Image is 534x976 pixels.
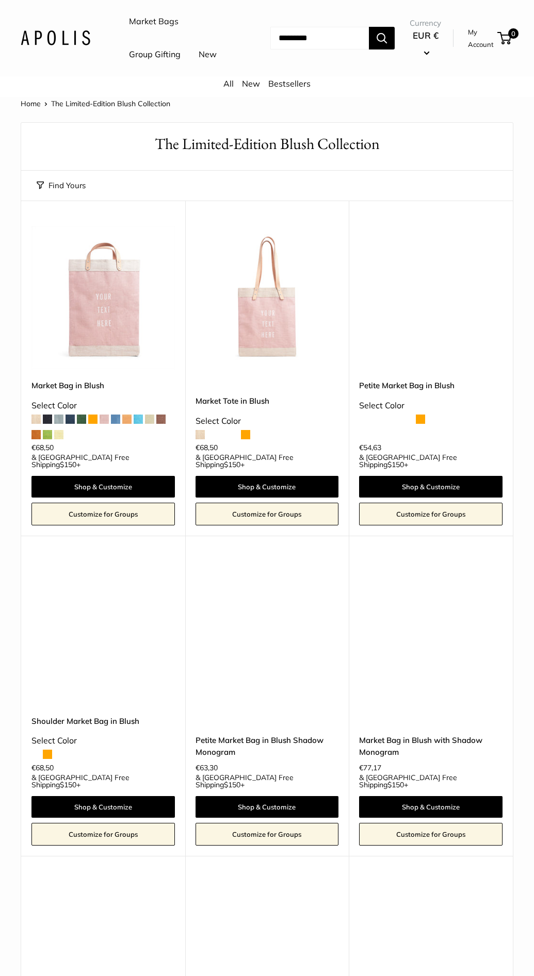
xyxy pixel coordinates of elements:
[196,413,339,429] div: Select Color
[410,16,441,30] span: Currency
[268,78,311,89] a: Bestsellers
[31,444,54,451] span: €68,50
[31,823,175,846] a: Customize for Groups
[196,476,339,498] a: Shop & Customize
[359,398,503,413] div: Select Color
[199,47,217,62] a: New
[31,476,175,498] a: Shop & Customize
[31,764,54,771] span: €68,50
[196,444,218,451] span: €68,50
[270,27,369,49] input: Search...
[498,32,511,44] a: 0
[196,823,339,846] a: Customize for Groups
[31,226,175,370] img: description_Our first Blush Market Bag
[196,395,339,407] a: Market Tote in Blush
[196,561,339,705] a: Petite Market Bag in Blush Shadow MonogramPetite Market Bag in Blush Shadow Monogram
[196,764,218,771] span: €63,30
[242,78,260,89] a: New
[37,133,497,155] h1: The Limited-Edition Blush Collection
[359,774,503,788] span: & [GEOGRAPHIC_DATA] Free Shipping +
[196,774,339,788] span: & [GEOGRAPHIC_DATA] Free Shipping +
[129,14,179,29] a: Market Bags
[359,226,503,370] a: description_Our first ever Blush CollectionPetite Market Bag in Blush
[387,460,404,469] span: $150
[60,780,76,789] span: $150
[359,444,381,451] span: €54,63
[359,764,381,771] span: €77,17
[31,733,175,749] div: Select Color
[359,734,503,758] a: Market Bag in Blush with Shadow Monogram
[359,796,503,818] a: Shop & Customize
[410,27,441,60] button: EUR €
[223,78,234,89] a: All
[508,28,519,39] span: 0
[31,715,175,727] a: Shoulder Market Bag in Blush
[31,561,175,705] a: Shoulder Market Bag in BlushShoulder Market Bag in Blush
[196,454,339,468] span: & [GEOGRAPHIC_DATA] Free Shipping +
[196,503,339,525] a: Customize for Groups
[21,30,90,45] img: Apolis
[31,379,175,391] a: Market Bag in Blush
[196,734,339,758] a: Petite Market Bag in Blush Shadow Monogram
[387,780,404,789] span: $150
[21,99,41,108] a: Home
[31,398,175,413] div: Select Color
[359,476,503,498] a: Shop & Customize
[359,454,503,468] span: & [GEOGRAPHIC_DATA] Free Shipping +
[196,796,339,818] a: Shop & Customize
[224,460,240,469] span: $150
[21,97,170,110] nav: Breadcrumb
[468,26,494,51] a: My Account
[31,226,175,370] a: description_Our first Blush Market BagMarket Bag in Blush
[31,774,175,788] span: & [GEOGRAPHIC_DATA] Free Shipping +
[359,379,503,391] a: Petite Market Bag in Blush
[224,780,240,789] span: $150
[129,47,181,62] a: Group Gifting
[369,27,395,49] button: Search
[60,460,76,469] span: $150
[51,99,170,108] span: The Limited-Edition Blush Collection
[196,226,339,370] img: Market Tote in Blush
[196,226,339,370] a: Market Tote in BlushMarket Tote in Blush
[31,503,175,525] a: Customize for Groups
[359,561,503,705] a: Market Bag in Blush with Shadow MonogramMarket Bag in Blush with Shadow Monogram
[359,503,503,525] a: Customize for Groups
[31,454,175,468] span: & [GEOGRAPHIC_DATA] Free Shipping +
[31,796,175,818] a: Shop & Customize
[359,823,503,846] a: Customize for Groups
[37,178,86,193] button: Find Yours
[413,30,439,41] span: EUR €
